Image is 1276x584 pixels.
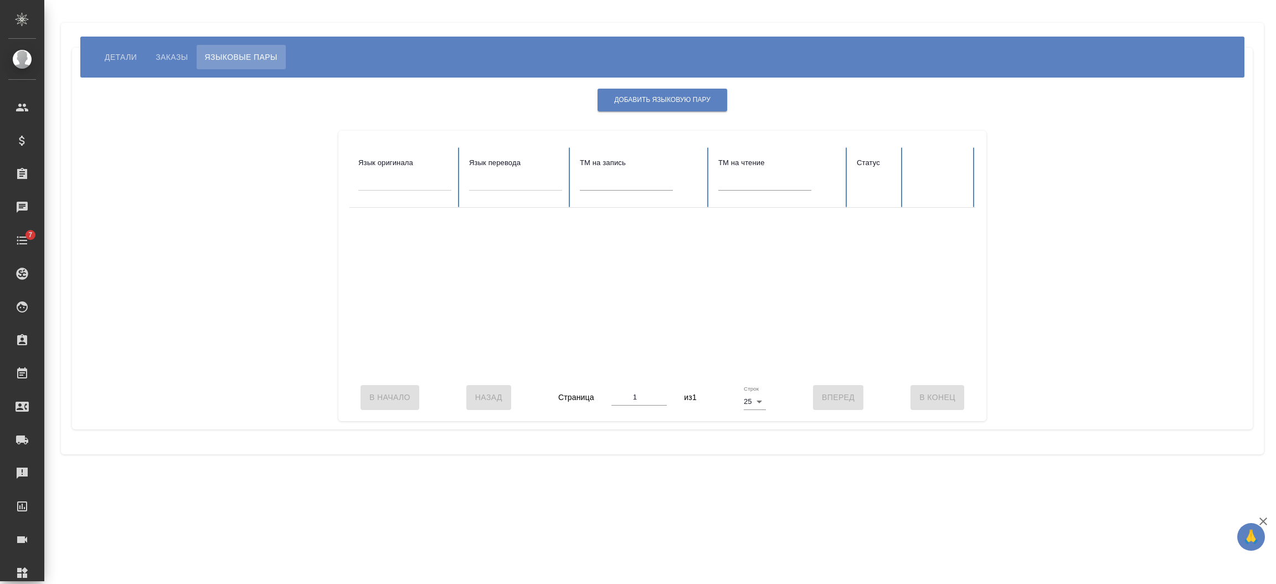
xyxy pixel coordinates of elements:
[580,156,701,170] div: TM на запись
[558,391,594,404] span: Страница
[22,229,39,240] span: 7
[598,89,727,111] button: Добавить языковую пару
[156,50,188,64] span: Заказы
[718,156,839,170] div: TM на чтение
[684,391,697,404] span: из 1
[614,95,711,105] span: Добавить языковую пару
[205,50,277,64] span: Языковые пары
[857,156,894,170] div: Статус
[1242,525,1260,549] span: 🙏
[744,386,759,392] label: Строк
[3,227,42,254] a: 7
[105,50,137,64] span: Детали
[469,156,562,170] div: Язык перевода
[1237,523,1265,551] button: 🙏
[744,394,766,409] div: 25
[358,156,451,170] div: Язык оригинала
